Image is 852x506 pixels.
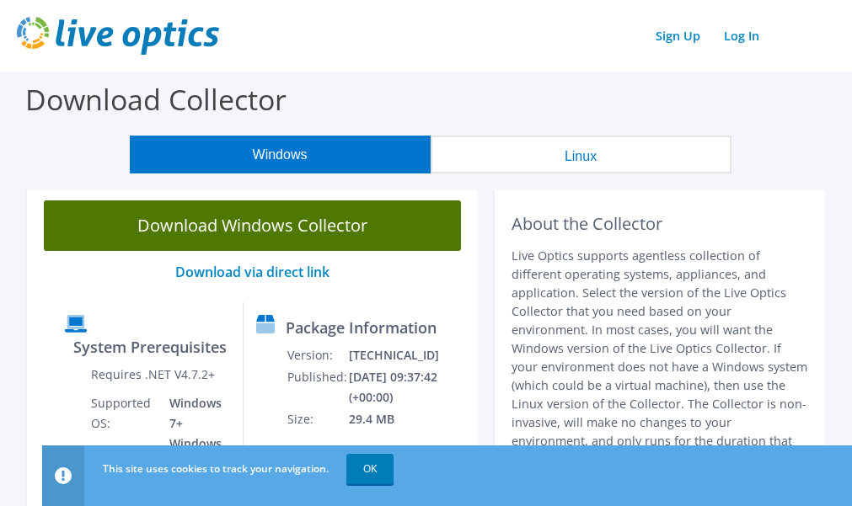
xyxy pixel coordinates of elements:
[73,338,227,355] label: System Prerequisites
[175,263,330,281] a: Download via direct link
[287,408,348,430] td: Size:
[348,344,440,366] td: [TECHNICAL_ID]
[512,247,808,469] p: Live Optics supports agentless collection of different operating systems, appliances, and applica...
[91,366,215,383] label: Requires .NET V4.7.2+
[348,366,440,408] td: [DATE] 09:37:42 (+00:00)
[348,408,440,430] td: 29.4 MB
[286,319,437,336] label: Package Information
[90,392,157,475] td: Supported OS:
[157,392,230,475] td: Windows 7+ Windows 2008R2+
[287,366,348,408] td: Published:
[25,80,287,119] label: Download Collector
[130,136,431,173] button: Windows
[715,24,768,48] a: Log In
[44,200,461,251] a: Download Windows Collector
[512,214,808,234] h2: About the Collector
[431,136,731,173] button: Linux
[346,454,394,484] a: OK
[647,24,709,48] a: Sign Up
[17,17,219,55] img: live_optics_svg.svg
[103,461,329,476] span: This site uses cookies to track your navigation.
[287,344,348,366] td: Version:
